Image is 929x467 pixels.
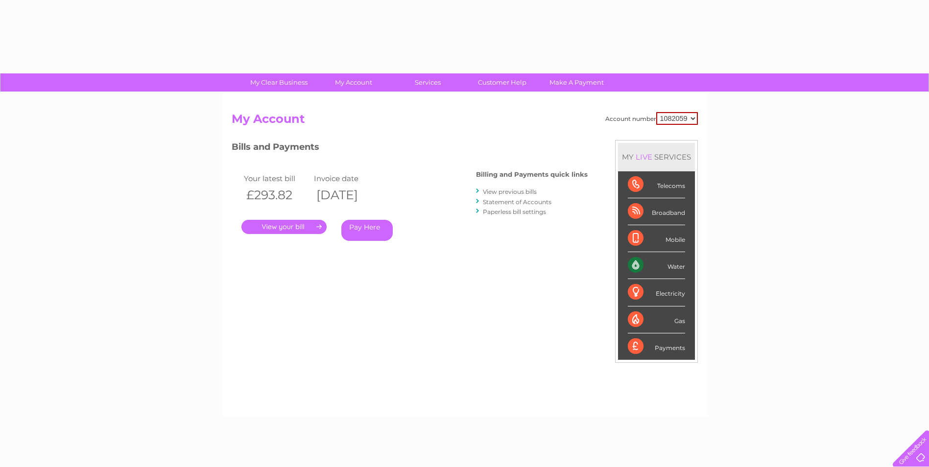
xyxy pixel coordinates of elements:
h4: Billing and Payments quick links [476,171,588,178]
a: Pay Here [341,220,393,241]
h2: My Account [232,112,698,131]
div: Water [628,252,685,279]
h3: Bills and Payments [232,140,588,157]
td: Invoice date [311,172,382,185]
a: Paperless bill settings [483,208,546,215]
a: My Account [313,73,394,92]
td: Your latest bill [241,172,312,185]
a: Services [387,73,468,92]
div: MY SERVICES [618,143,695,171]
th: £293.82 [241,185,312,205]
div: Electricity [628,279,685,306]
div: LIVE [634,152,654,162]
div: Account number [605,112,698,125]
a: Make A Payment [536,73,617,92]
div: Payments [628,333,685,360]
th: [DATE] [311,185,382,205]
div: Mobile [628,225,685,252]
a: Statement of Accounts [483,198,551,206]
div: Broadband [628,198,685,225]
a: Customer Help [462,73,543,92]
a: View previous bills [483,188,537,195]
a: My Clear Business [238,73,319,92]
div: Gas [628,306,685,333]
div: Telecoms [628,171,685,198]
a: . [241,220,327,234]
